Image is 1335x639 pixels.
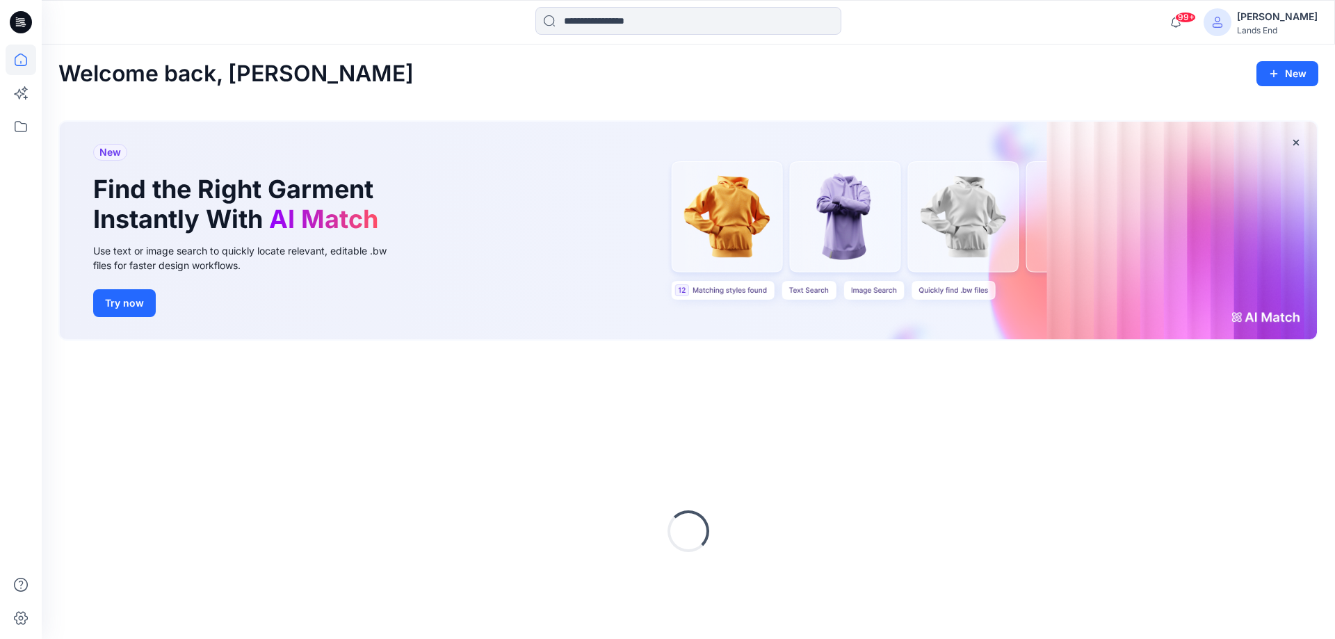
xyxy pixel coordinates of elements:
[1237,8,1318,25] div: [PERSON_NAME]
[93,175,385,234] h1: Find the Right Garment Instantly With
[1256,61,1318,86] button: New
[1212,17,1223,28] svg: avatar
[269,204,378,234] span: AI Match
[93,289,156,317] button: Try now
[1237,25,1318,35] div: Lands End
[1175,12,1196,23] span: 99+
[99,144,121,161] span: New
[93,243,406,273] div: Use text or image search to quickly locate relevant, editable .bw files for faster design workflows.
[58,61,414,87] h2: Welcome back, [PERSON_NAME]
